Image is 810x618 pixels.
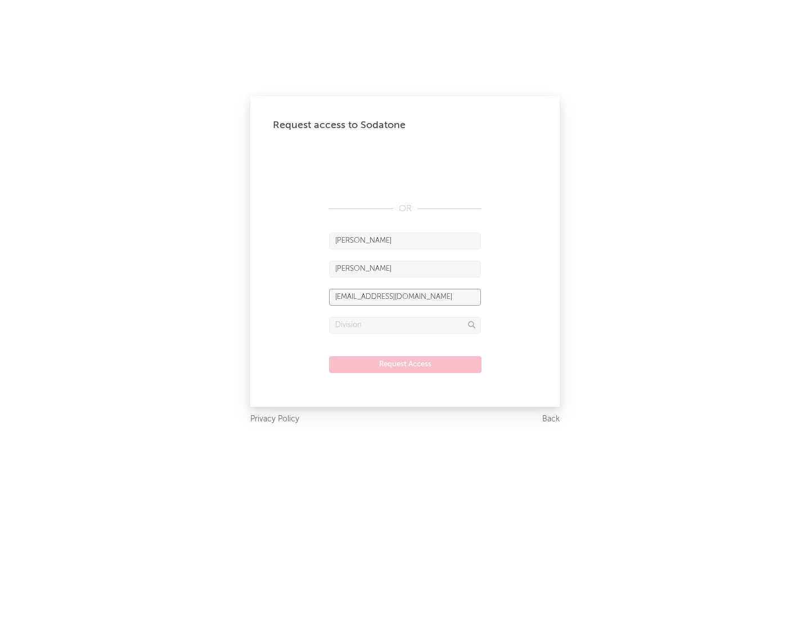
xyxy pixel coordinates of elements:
[329,233,481,249] input: First Name
[329,317,481,334] input: Division
[329,261,481,278] input: Last Name
[250,412,299,426] a: Privacy Policy
[329,202,481,216] div: OR
[273,119,537,132] div: Request access to Sodatone
[329,356,481,373] button: Request Access
[542,412,560,426] a: Back
[329,289,481,306] input: Email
